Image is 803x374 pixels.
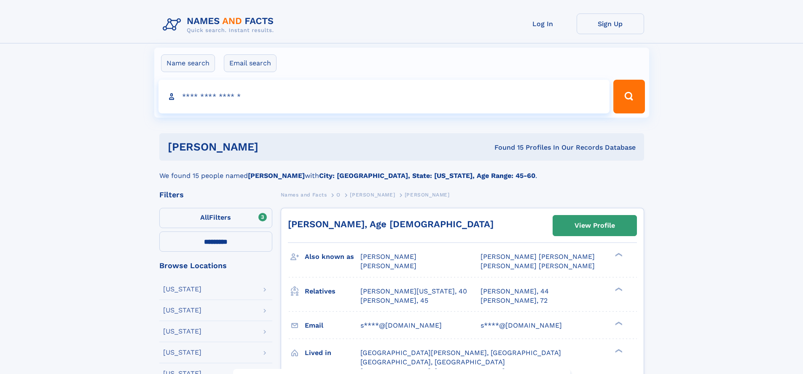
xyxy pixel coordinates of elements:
[360,358,505,366] span: [GEOGRAPHIC_DATA], [GEOGRAPHIC_DATA]
[305,346,360,360] h3: Lived in
[481,253,595,261] span: [PERSON_NAME] [PERSON_NAME]
[163,349,201,356] div: [US_STATE]
[575,216,615,235] div: View Profile
[336,189,341,200] a: O
[553,215,636,236] a: View Profile
[360,349,561,357] span: [GEOGRAPHIC_DATA][PERSON_NAME], [GEOGRAPHIC_DATA]
[360,287,467,296] a: [PERSON_NAME][US_STATE], 40
[159,262,272,269] div: Browse Locations
[159,208,272,228] label: Filters
[224,54,277,72] label: Email search
[163,286,201,293] div: [US_STATE]
[360,253,416,261] span: [PERSON_NAME]
[200,213,209,221] span: All
[509,13,577,34] a: Log In
[360,262,416,270] span: [PERSON_NAME]
[481,262,595,270] span: [PERSON_NAME] [PERSON_NAME]
[319,172,535,180] b: City: [GEOGRAPHIC_DATA], State: [US_STATE], Age Range: 45-60
[159,161,644,181] div: We found 15 people named with .
[481,296,548,305] a: [PERSON_NAME], 72
[305,284,360,299] h3: Relatives
[350,192,395,198] span: [PERSON_NAME]
[360,296,428,305] a: [PERSON_NAME], 45
[613,348,623,353] div: ❯
[481,287,549,296] a: [PERSON_NAME], 44
[405,192,450,198] span: [PERSON_NAME]
[161,54,215,72] label: Name search
[248,172,305,180] b: [PERSON_NAME]
[163,328,201,335] div: [US_STATE]
[613,80,645,113] button: Search Button
[305,250,360,264] h3: Also known as
[336,192,341,198] span: O
[577,13,644,34] a: Sign Up
[159,13,281,36] img: Logo Names and Facts
[613,286,623,292] div: ❯
[376,143,636,152] div: Found 15 Profiles In Our Records Database
[281,189,327,200] a: Names and Facts
[305,318,360,333] h3: Email
[350,189,395,200] a: [PERSON_NAME]
[159,191,272,199] div: Filters
[163,307,201,314] div: [US_STATE]
[168,142,376,152] h1: [PERSON_NAME]
[158,80,610,113] input: search input
[613,320,623,326] div: ❯
[288,219,494,229] a: [PERSON_NAME], Age [DEMOGRAPHIC_DATA]
[613,252,623,258] div: ❯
